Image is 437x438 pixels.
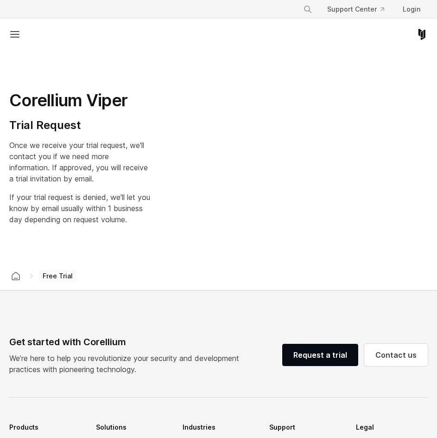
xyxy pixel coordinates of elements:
div: Navigation Menu [296,1,428,18]
a: Support Center [320,1,392,18]
span: Once we receive your trial request, we'll contact you if we need more information. If approved, y... [9,141,148,183]
a: Request a trial [282,344,358,366]
h4: Trial Request [9,118,151,132]
a: Corellium Home [416,29,428,40]
a: Contact us [364,344,428,366]
button: Search [299,1,316,18]
a: Login [395,1,428,18]
span: Free Trial [39,270,76,283]
a: Corellium home [7,270,24,283]
p: We’re here to help you revolutionize your security and development practices with pioneering tech... [9,353,247,375]
span: If your trial request is denied, we'll let you know by email usually within 1 business day depend... [9,193,150,224]
div: Get started with Corellium [9,335,247,349]
h1: Corellium Viper [9,90,151,111]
